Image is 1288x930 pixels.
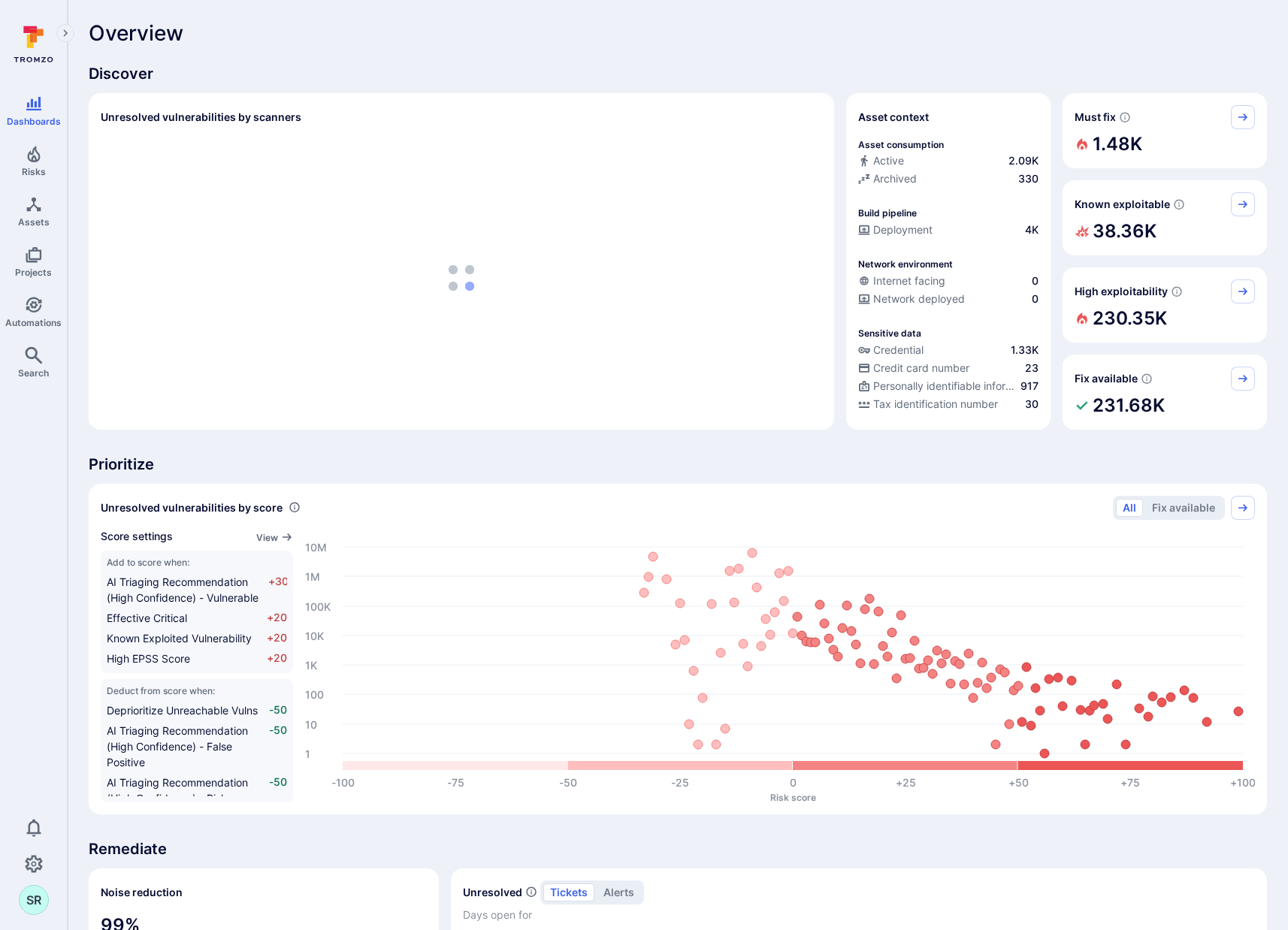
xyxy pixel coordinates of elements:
[1145,499,1222,517] button: Fix available
[256,529,293,545] a: View
[1063,267,1267,343] div: High exploitability
[873,291,965,306] span: Network deployed
[858,273,945,288] div: Internet facing
[1173,198,1185,210] svg: Confirmed exploitable by KEV
[268,574,287,605] span: +30
[101,886,183,898] span: Noise reduction
[305,717,317,730] text: 10
[101,138,822,418] div: loading spinner
[1093,303,1167,334] h2: 230.35K
[268,774,287,822] span: -50
[15,267,52,278] span: Projects
[305,569,320,582] text: 1M
[89,21,183,45] span: Overview
[7,116,61,127] span: Dashboards
[22,166,46,177] span: Risks
[1075,371,1138,386] span: Fix available
[858,328,921,339] p: Sensitive data
[1063,180,1267,255] div: Known exploitable
[858,110,929,125] span: Asset context
[256,532,293,543] button: View
[873,361,969,376] span: Credit card number
[107,652,190,665] span: High EPSS Score
[858,343,924,358] div: Credential
[858,361,1039,376] a: Credit card number23
[107,776,248,820] span: AI Triaging Recommendation (High Confidence) - Risk Accepted
[89,63,1267,84] span: Discover
[268,723,287,770] span: -50
[1093,391,1165,421] h2: 231.68K
[858,222,933,237] div: Deployment
[858,171,1039,189] div: Code repository is archived
[858,343,1039,358] a: Credential1.33K
[101,529,173,545] span: Score settings
[1020,379,1039,394] span: 917
[107,575,259,604] span: AI Triaging Recommendation (High Confidence) - Vulnerable
[1032,273,1039,288] span: 0
[1116,499,1143,517] button: All
[18,216,50,228] span: Assets
[858,222,1039,240] div: Configured deployment pipeline
[1075,110,1116,125] span: Must fix
[463,907,1255,922] span: Days open for
[1171,285,1183,297] svg: EPSS score ≥ 0.7
[289,500,301,515] div: Number of vulnerabilities in status 'Open' 'Triaged' and 'In process' grouped by score
[1230,776,1256,789] text: +100
[858,222,1039,237] a: Deployment4K
[858,291,1039,309] div: Evidence that the asset is packaged and deployed somewhere
[873,397,998,412] span: Tax identification number
[1093,129,1142,159] h2: 1.48K
[671,776,689,789] text: -25
[858,291,1039,306] a: Network deployed0
[1119,111,1131,123] svg: Risk score >=40 , missed SLA
[873,153,904,168] span: Active
[858,291,965,306] div: Network deployed
[858,273,1039,291] div: Evidence that an asset is internet facing
[873,273,945,288] span: Internet facing
[18,367,49,379] span: Search
[873,171,917,186] span: Archived
[1018,171,1039,186] span: 330
[107,724,248,768] span: AI Triaging Recommendation (High Confidence) - False Positive
[559,776,577,789] text: -50
[858,153,904,168] div: Active
[267,610,287,626] span: +20
[858,397,1039,412] a: Tax identification number30
[101,500,283,515] span: Unresolved vulnerabilities by score
[858,379,1017,394] div: Personally identifiable information (PII)
[858,153,1039,168] a: Active2.09K
[449,265,474,291] img: Loading...
[873,222,933,237] span: Deployment
[463,885,522,900] h2: Unresolved
[1141,373,1153,385] svg: Vulnerabilities with fix available
[267,630,287,646] span: +20
[1008,776,1029,789] text: +50
[19,885,49,915] button: SR
[858,397,998,412] div: Tax identification number
[267,651,287,666] span: +20
[1120,776,1140,789] text: +75
[1008,153,1039,168] span: 2.09K
[331,776,355,789] text: -100
[1025,397,1039,412] span: 30
[790,776,797,789] text: 0
[858,153,1039,171] div: Commits seen in the last 180 days
[858,397,1039,415] div: Evidence indicative of processing tax identification numbers
[5,317,62,328] span: Automations
[770,791,816,802] text: Risk score
[268,702,287,718] span: -50
[858,139,944,150] p: Asset consumption
[101,110,301,125] h2: Unresolved vulnerabilities by scanners
[896,776,916,789] text: +25
[1025,222,1039,237] span: 4K
[60,27,71,40] i: Expand navigation menu
[858,171,917,186] div: Archived
[858,207,917,219] p: Build pipeline
[1075,284,1168,299] span: High exploitability
[89,838,1267,859] span: Remediate
[1093,216,1156,246] h2: 38.36K
[305,599,331,612] text: 100K
[107,557,287,568] span: Add to score when:
[305,747,310,759] text: 1
[858,171,1039,186] a: Archived330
